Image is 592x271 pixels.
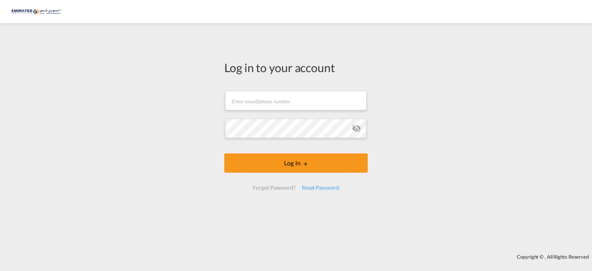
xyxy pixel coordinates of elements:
input: Enter email/phone number [225,91,367,110]
md-icon: icon-eye-off [352,124,361,133]
button: LOGIN [224,153,368,173]
div: Log in to your account [224,59,368,76]
div: Forgot Password? [250,181,298,195]
img: c67187802a5a11ec94275b5db69a26e6.png [12,3,64,20]
div: Reset Password [299,181,342,195]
